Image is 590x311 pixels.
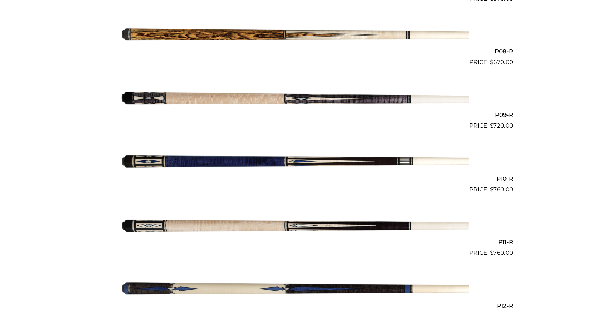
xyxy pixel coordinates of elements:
[121,70,469,128] img: P09-R
[77,70,513,130] a: P09-R $720.00
[490,122,493,129] span: $
[77,6,513,67] a: P08-R $670.00
[77,172,513,185] h2: P10-R
[490,122,513,129] bdi: 720.00
[77,109,513,121] h2: P09-R
[490,249,513,256] bdi: 760.00
[490,186,513,193] bdi: 760.00
[77,133,513,194] a: P10-R $760.00
[490,59,513,66] bdi: 670.00
[77,197,513,258] a: P11-R $760.00
[490,249,493,256] span: $
[77,45,513,58] h2: P08-R
[121,197,469,255] img: P11-R
[490,186,493,193] span: $
[121,133,469,191] img: P10-R
[121,6,469,64] img: P08-R
[77,236,513,249] h2: P11-R
[490,59,493,66] span: $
